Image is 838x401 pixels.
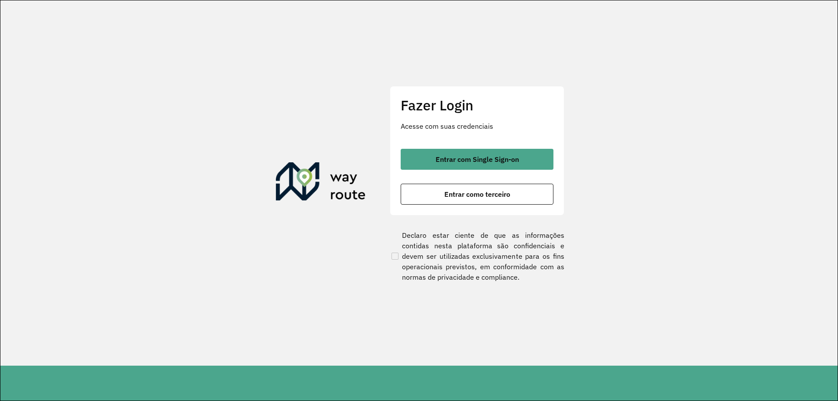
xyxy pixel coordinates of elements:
span: Entrar com Single Sign-on [436,156,519,163]
button: button [401,149,553,170]
p: Acesse com suas credenciais [401,121,553,131]
button: button [401,184,553,205]
span: Entrar como terceiro [444,191,510,198]
h2: Fazer Login [401,97,553,113]
label: Declaro estar ciente de que as informações contidas nesta plataforma são confidenciais e devem se... [390,230,564,282]
img: Roteirizador AmbevTech [276,162,366,204]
